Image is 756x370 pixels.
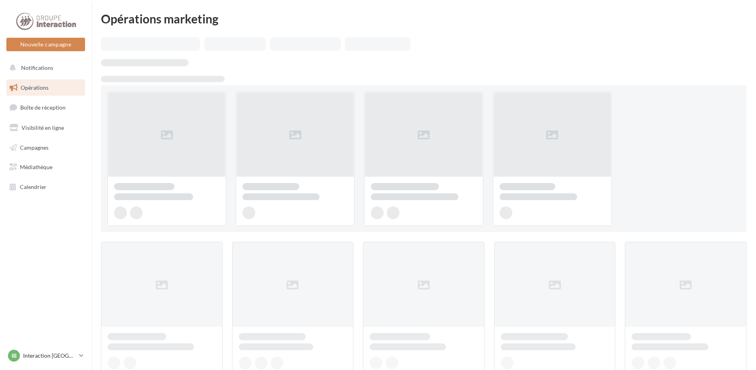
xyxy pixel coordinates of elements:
[5,139,87,156] a: Campagnes
[6,38,85,51] button: Nouvelle campagne
[20,164,52,170] span: Médiathèque
[6,348,85,363] a: IB Interaction [GEOGRAPHIC_DATA]
[5,99,87,116] a: Boîte de réception
[21,84,48,91] span: Opérations
[20,104,66,111] span: Boîte de réception
[21,124,64,131] span: Visibilité en ligne
[5,159,87,175] a: Médiathèque
[20,144,48,150] span: Campagnes
[23,352,76,360] p: Interaction [GEOGRAPHIC_DATA]
[21,64,53,71] span: Notifications
[20,183,47,190] span: Calendrier
[5,179,87,195] a: Calendrier
[5,79,87,96] a: Opérations
[101,13,746,25] div: Opérations marketing
[5,119,87,136] a: Visibilité en ligne
[12,352,17,360] span: IB
[5,60,83,76] button: Notifications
